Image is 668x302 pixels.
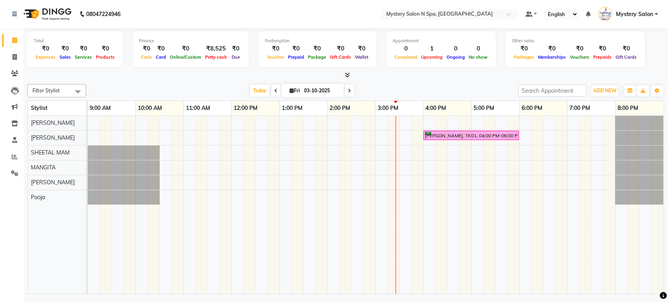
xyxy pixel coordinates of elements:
img: Mystery Salon [598,7,612,21]
div: ₹0 [34,44,58,53]
div: 0 [467,44,490,53]
div: 0 [393,44,419,53]
span: Fri [288,88,302,93]
span: Sales [58,54,73,60]
div: ₹0 [286,44,306,53]
div: ₹0 [139,44,154,53]
div: ₹0 [73,44,94,53]
div: ₹0 [58,44,73,53]
a: 6:00 PM [520,102,544,114]
span: [PERSON_NAME] [31,134,75,141]
span: Upcoming [419,54,445,60]
div: ₹0 [614,44,639,53]
b: 08047224946 [86,3,121,25]
button: ADD NEW [591,85,618,96]
span: Prepaid [286,54,306,60]
div: ₹0 [512,44,536,53]
div: ₹0 [168,44,203,53]
div: ₹0 [154,44,168,53]
a: 8:00 PM [616,102,640,114]
div: Appointment [393,38,490,44]
span: Mystery Salon [616,10,653,18]
input: 2025-10-03 [302,85,341,97]
div: Other sales [512,38,639,44]
span: Card [154,54,168,60]
a: 3:00 PM [376,102,400,114]
div: ₹0 [229,44,243,53]
a: 1:00 PM [280,102,304,114]
span: Today [250,84,270,97]
div: ₹0 [353,44,370,53]
span: Memberships [536,54,568,60]
a: 9:00 AM [88,102,113,114]
div: ₹0 [306,44,328,53]
span: Petty cash [203,54,229,60]
span: Voucher [265,54,286,60]
div: 1 [419,44,445,53]
span: Filter Stylist [32,87,60,93]
span: Expenses [34,54,58,60]
div: Redemption [265,38,370,44]
div: 0 [445,44,467,53]
div: Total [34,38,117,44]
span: Gift Cards [328,54,353,60]
span: ADD NEW [593,88,616,93]
span: Vouchers [568,54,591,60]
div: ₹0 [536,44,568,53]
span: Wallet [353,54,370,60]
span: Ongoing [445,54,467,60]
span: Services [73,54,94,60]
a: 10:00 AM [136,102,164,114]
div: ₹0 [94,44,117,53]
span: Prepaids [591,54,614,60]
div: ₹0 [568,44,591,53]
span: SHEETAL MAM [31,149,70,156]
a: 2:00 PM [328,102,352,114]
div: ₹0 [328,44,353,53]
span: Stylist [31,104,47,111]
span: MANGITA [31,164,56,171]
span: Packages [512,54,536,60]
span: Cash [139,54,154,60]
span: Pooja [31,194,45,201]
span: Products [94,54,117,60]
a: 7:00 PM [567,102,592,114]
div: [PERSON_NAME], TK01, 04:00 PM-06:00 PM, For Boys- (Rica Wax)-Full Body [424,132,518,139]
span: [PERSON_NAME] [31,119,75,126]
div: ₹0 [265,44,286,53]
span: Due [230,54,242,60]
div: ₹0 [591,44,614,53]
span: Package [306,54,328,60]
div: Finance [139,38,243,44]
span: [PERSON_NAME] [31,179,75,186]
span: Gift Cards [614,54,639,60]
a: 4:00 PM [423,102,448,114]
span: Completed [393,54,419,60]
div: ₹8,525 [203,44,229,53]
span: Online/Custom [168,54,203,60]
a: 12:00 PM [232,102,259,114]
a: 5:00 PM [472,102,496,114]
a: 11:00 AM [184,102,212,114]
span: No show [467,54,490,60]
img: logo [20,3,74,25]
input: Search Appointment [518,84,587,97]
